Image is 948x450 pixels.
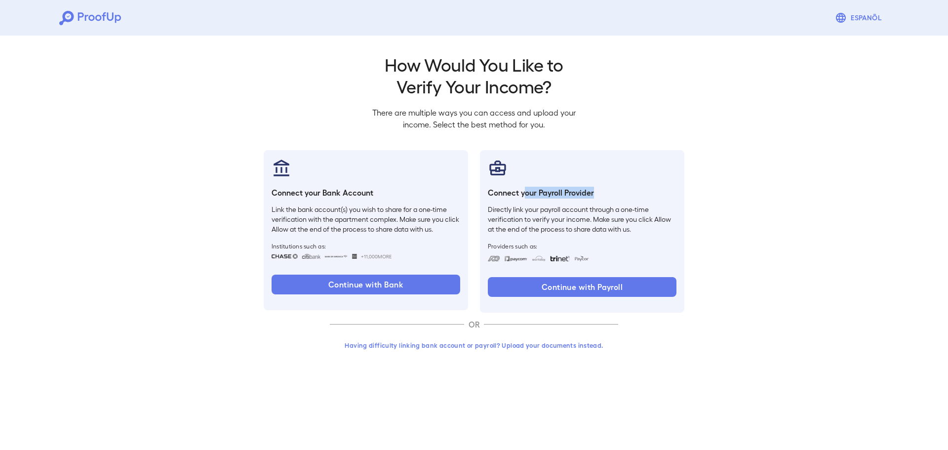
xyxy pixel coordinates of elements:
[488,158,508,178] img: payrollProvider.svg
[324,254,348,259] img: bankOfAmerica.svg
[272,242,460,250] span: Institutions such as:
[272,275,460,294] button: Continue with Bank
[361,252,392,260] span: +11,000 More
[272,254,298,259] img: chase.svg
[488,256,500,261] img: adp.svg
[574,256,589,261] img: paycon.svg
[488,205,676,234] p: Directly link your payroll account through a one-time verification to verify your income. Make su...
[272,187,460,199] h6: Connect your Bank Account
[488,242,676,250] span: Providers such as:
[504,256,528,261] img: paycom.svg
[488,187,676,199] h6: Connect your Payroll Provider
[352,254,357,259] img: wellsfargo.svg
[272,205,460,234] p: Link the bank account(s) you wish to share for a one-time verification with the apartment complex...
[532,256,546,261] img: workday.svg
[330,336,618,354] button: Having difficulty linking bank account or payroll? Upload your documents instead.
[364,53,584,97] h2: How Would You Like to Verify Your Income?
[272,158,291,178] img: bankAccount.svg
[364,107,584,130] p: There are multiple ways you can access and upload your income. Select the best method for you.
[488,277,676,297] button: Continue with Payroll
[550,256,570,261] img: trinet.svg
[302,254,320,259] img: citibank.svg
[464,319,484,330] p: OR
[831,8,889,28] button: Espanõl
